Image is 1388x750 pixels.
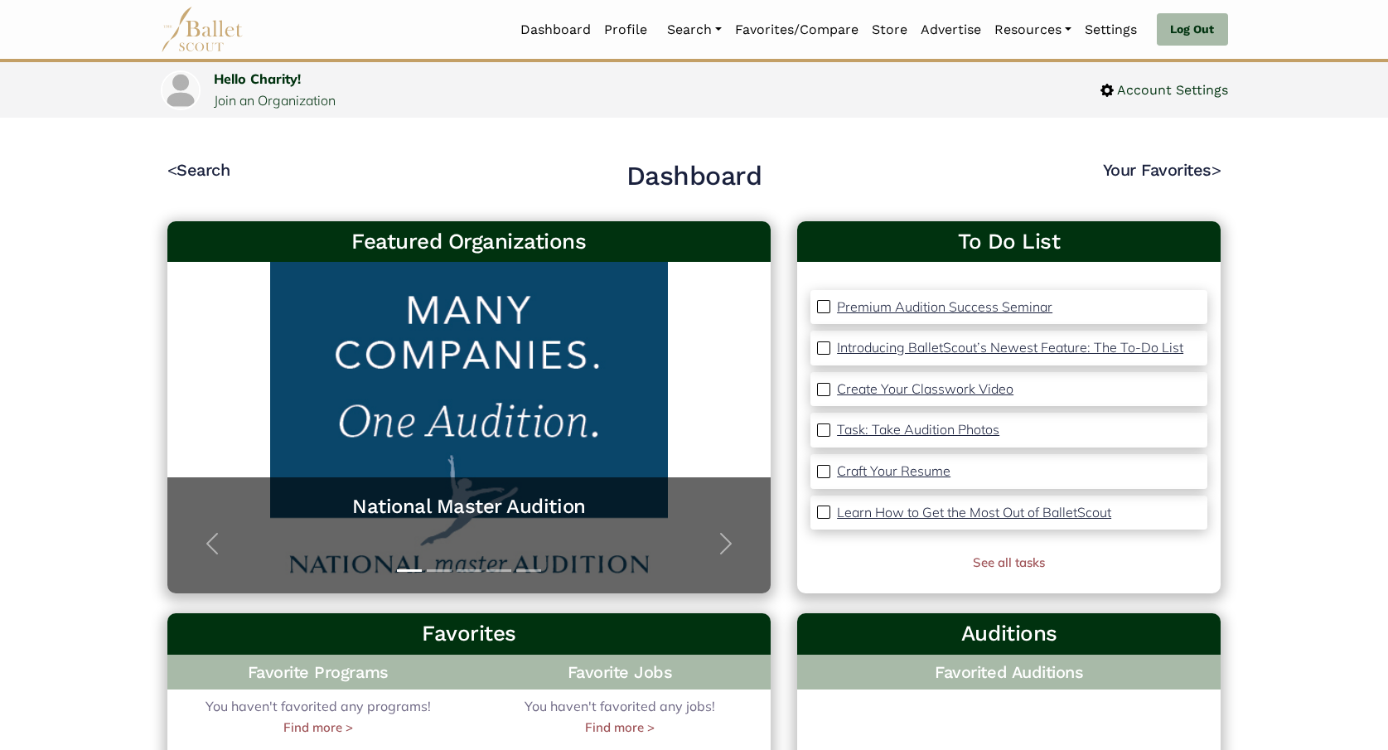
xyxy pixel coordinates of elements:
p: Create Your Classwork Video [837,380,1013,397]
a: Search [660,12,728,47]
a: To Do List [810,228,1207,256]
a: Craft Your Resume [837,461,950,482]
a: National Master Audition [184,494,755,520]
div: You haven't favorited any programs! [167,696,469,738]
a: Hello Charity! [214,70,301,87]
a: Your Favorites> [1103,160,1221,180]
h4: Favorited Auditions [810,661,1207,683]
a: Learn How to Get the Most Out of BalletScout [837,502,1111,524]
p: Task: Take Audition Photos [837,421,999,438]
h2: Dashboard [626,159,762,194]
h3: Favorites [181,620,758,648]
a: Settings [1078,12,1144,47]
a: <Search [167,160,230,180]
a: Join an Organization [214,92,336,109]
button: Slide 1 [397,561,422,580]
a: Advertise [914,12,988,47]
button: Slide 3 [457,561,481,580]
p: Craft Your Resume [837,462,950,479]
span: Account Settings [1114,80,1228,101]
a: Find more > [283,718,353,738]
a: Create Your Classwork Video [837,379,1013,400]
a: Dashboard [514,12,597,47]
a: See all tasks [973,554,1045,570]
p: Learn How to Get the Most Out of BalletScout [837,504,1111,520]
button: Slide 2 [427,561,452,580]
a: Profile [597,12,654,47]
code: > [1211,159,1221,180]
p: Introducing BalletScout’s Newest Feature: The To-Do List [837,339,1183,356]
a: Introducing BalletScout’s Newest Feature: The To-Do List [837,337,1183,359]
code: < [167,159,177,180]
a: Account Settings [1100,80,1228,101]
button: Slide 5 [516,561,541,580]
a: Favorites/Compare [728,12,865,47]
h4: Favorite Jobs [469,655,771,690]
a: Premium Audition Success Seminar [837,297,1052,318]
p: Premium Audition Success Seminar [837,298,1052,315]
a: Store [865,12,914,47]
img: profile picture [162,72,199,109]
a: Task: Take Audition Photos [837,419,999,441]
div: You haven't favorited any jobs! [469,696,771,738]
a: Find more > [585,718,655,738]
h4: Favorite Programs [167,655,469,690]
a: Log Out [1157,13,1227,46]
h3: Auditions [810,620,1207,648]
button: Slide 4 [486,561,511,580]
a: Resources [988,12,1078,47]
h3: Featured Organizations [181,228,758,256]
